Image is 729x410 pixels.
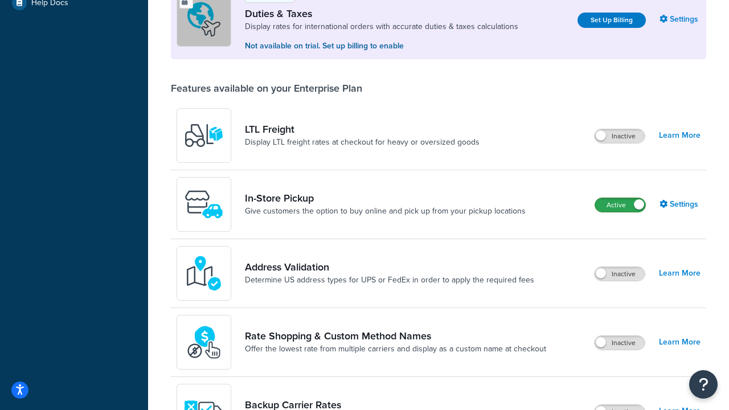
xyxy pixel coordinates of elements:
[245,137,480,148] a: Display LTL freight rates at checkout for heavy or oversized goods
[595,267,645,281] label: Inactive
[660,196,701,212] a: Settings
[245,7,518,20] a: Duties & Taxes
[184,116,224,155] img: y79ZsPf0fXUFUhFXDzUgf+ktZg5F2+ohG75+v3d2s1D9TjoU8PiyCIluIjV41seZevKCRuEjTPPOKHJsQcmKCXGdfprl3L4q7...
[184,184,224,224] img: wfgcfpwTIucLEAAAAASUVORK5CYII=
[245,274,534,286] a: Determine US address types for UPS or FedEx in order to apply the required fees
[578,13,646,28] a: Set Up Billing
[184,322,224,362] img: icon-duo-feat-rate-shopping-ecdd8bed.png
[245,343,546,355] a: Offer the lowest rate from multiple carriers and display as a custom name at checkout
[245,21,518,32] a: Display rates for international orders with accurate duties & taxes calculations
[659,334,701,350] a: Learn More
[659,265,701,281] a: Learn More
[659,128,701,143] a: Learn More
[245,40,518,52] p: Not available on trial. Set up billing to enable
[660,11,701,27] a: Settings
[595,129,645,143] label: Inactive
[171,82,362,95] div: Features available on your Enterprise Plan
[595,336,645,350] label: Inactive
[245,330,546,342] a: Rate Shopping & Custom Method Names
[184,253,224,293] img: kIG8fy0lQAAAABJRU5ErkJggg==
[245,192,526,204] a: In-Store Pickup
[595,198,645,212] label: Active
[245,206,526,217] a: Give customers the option to buy online and pick up from your pickup locations
[689,370,718,399] button: Open Resource Center
[245,123,480,136] a: LTL Freight
[245,261,534,273] a: Address Validation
